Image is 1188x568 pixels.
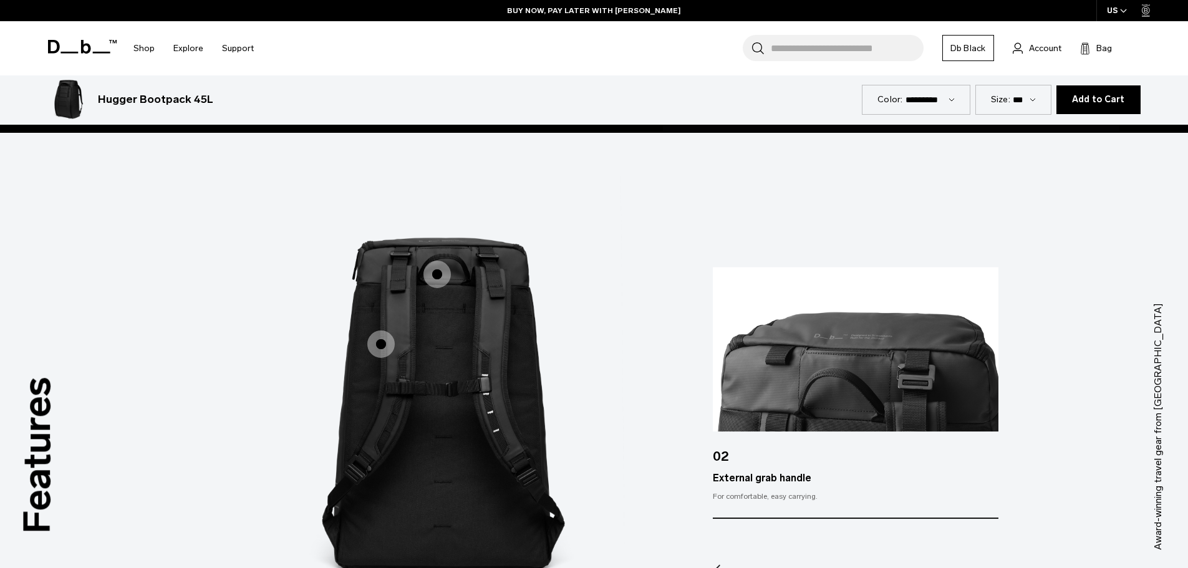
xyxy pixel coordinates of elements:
[1072,95,1125,105] span: Add to Cart
[48,80,88,120] img: Hugger Bootpack 45L Black Out
[9,377,66,533] h3: Features
[942,35,994,61] a: Db Black
[1029,42,1061,55] span: Account
[991,93,1010,106] label: Size:
[713,471,998,486] div: External grab handle
[1013,41,1061,55] a: Account
[507,5,681,16] a: BUY NOW, PAY LATER WITH [PERSON_NAME]
[98,92,213,108] h3: Hugger Bootpack 45L
[222,26,254,70] a: Support
[1096,42,1112,55] span: Bag
[877,93,903,106] label: Color:
[124,21,263,75] nav: Main Navigation
[1056,85,1141,114] button: Add to Cart
[133,26,155,70] a: Shop
[713,431,998,471] div: 02
[173,26,203,70] a: Explore
[1080,41,1112,55] button: Bag
[713,491,998,503] div: For comfortable, easy carrying.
